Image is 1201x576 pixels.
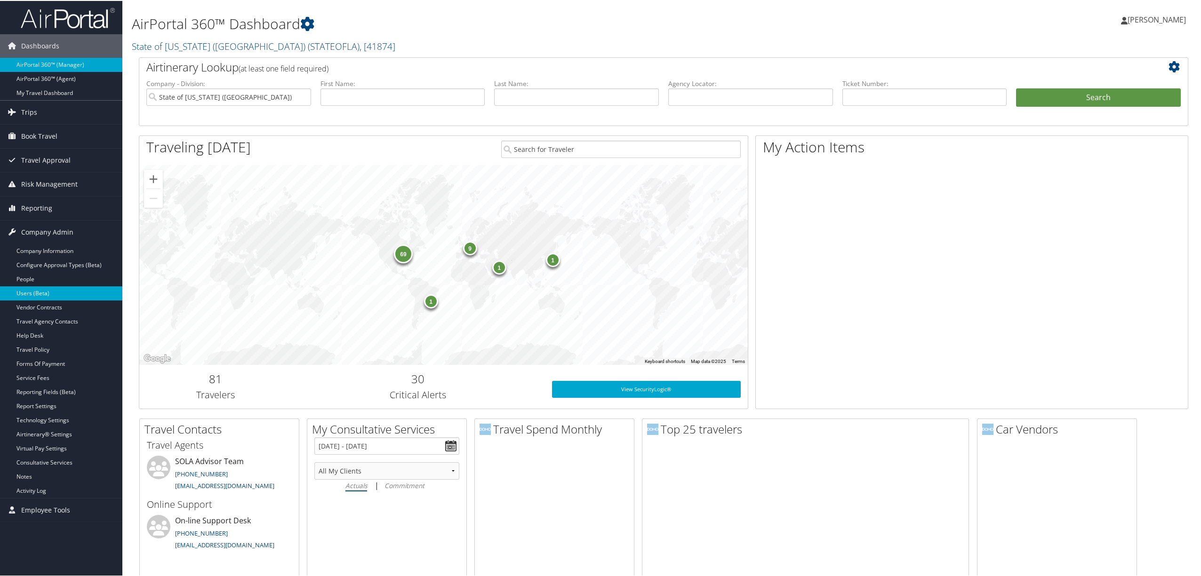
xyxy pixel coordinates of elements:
input: Search for Traveler [501,140,741,157]
span: ( STATEOFLA ) [308,39,360,52]
a: View SecurityLogic® [552,380,741,397]
a: [EMAIL_ADDRESS][DOMAIN_NAME] [175,481,274,489]
li: SOLA Advisor Team [142,455,296,493]
label: Agency Locator: [668,78,833,87]
div: 1 [492,260,506,274]
h1: Traveling [DATE] [146,136,251,156]
span: , [ 41874 ] [360,39,395,52]
h2: Car Vendors [982,420,1137,436]
h1: My Action Items [756,136,1188,156]
h1: AirPortal 360™ Dashboard [132,13,841,33]
a: [EMAIL_ADDRESS][DOMAIN_NAME] [175,540,274,548]
label: Ticket Number: [842,78,1007,87]
label: Last Name: [494,78,659,87]
h3: Critical Alerts [298,387,538,401]
img: airportal-logo.png [21,6,115,28]
label: Company - Division: [146,78,311,87]
h2: Travel Contacts [144,420,299,436]
i: Commitment [384,480,424,489]
div: 1 [424,293,438,307]
button: Zoom out [144,188,163,207]
div: | [314,479,459,490]
span: Trips [21,100,37,123]
h2: Travel Spend Monthly [480,420,634,436]
span: Map data ©2025 [691,358,726,363]
div: 1 [546,252,560,266]
h3: Online Support [147,497,292,510]
h3: Travel Agents [147,438,292,451]
span: [PERSON_NAME] [1128,14,1186,24]
h3: Travelers [146,387,284,401]
a: [PERSON_NAME] [1121,5,1195,33]
span: Book Travel [21,124,57,147]
img: Google [142,352,173,364]
button: Search [1016,87,1181,106]
h2: My Consultative Services [312,420,466,436]
img: domo-logo.png [647,423,658,434]
span: Dashboards [21,33,59,57]
img: domo-logo.png [480,423,491,434]
a: [PHONE_NUMBER] [175,469,228,477]
i: Actuals [345,480,367,489]
a: [PHONE_NUMBER] [175,528,228,537]
button: Zoom in [144,169,163,188]
a: Open this area in Google Maps (opens a new window) [142,352,173,364]
a: State of [US_STATE] ([GEOGRAPHIC_DATA]) [132,39,395,52]
span: (at least one field required) [239,63,328,73]
button: Keyboard shortcuts [645,357,685,364]
div: 69 [394,244,413,262]
h2: 81 [146,370,284,386]
span: Company Admin [21,220,73,243]
div: 9 [463,240,477,254]
span: Reporting [21,196,52,219]
a: Terms (opens in new tab) [732,358,745,363]
li: On-line Support Desk [142,514,296,552]
img: domo-logo.png [982,423,993,434]
span: Travel Approval [21,148,71,171]
h2: Top 25 travelers [647,420,969,436]
label: First Name: [320,78,485,87]
span: Employee Tools [21,497,70,521]
span: Risk Management [21,172,78,195]
h2: 30 [298,370,538,386]
h2: Airtinerary Lookup [146,58,1093,74]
